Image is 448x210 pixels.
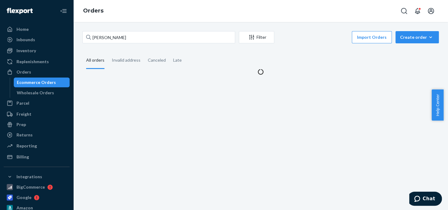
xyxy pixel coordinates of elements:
a: Freight [4,109,70,119]
a: Reporting [4,141,70,151]
div: Home [16,26,29,32]
div: Wholesale Orders [17,90,54,96]
a: Inventory [4,46,70,56]
div: Orders [16,69,31,75]
div: Reporting [16,143,37,149]
button: Import Orders [352,31,392,43]
button: Help Center [432,89,443,121]
div: Ecommerce Orders [17,79,56,85]
a: Inbounds [4,35,70,45]
button: Close Navigation [57,5,70,17]
a: Google [4,193,70,202]
div: Returns [16,132,33,138]
img: Flexport logo [7,8,33,14]
div: Invalid address [112,52,140,68]
div: Create order [400,34,434,40]
div: Prep [16,121,26,128]
button: Create order [395,31,439,43]
input: Search orders [82,31,235,43]
a: Wholesale Orders [14,88,70,98]
div: Inventory [16,48,36,54]
div: Filter [239,34,274,40]
iframe: Opens a widget where you can chat to one of our agents [409,192,442,207]
button: Open notifications [411,5,424,17]
a: BigCommerce [4,182,70,192]
button: Integrations [4,172,70,182]
a: Prep [4,120,70,129]
a: Billing [4,152,70,162]
a: Orders [4,67,70,77]
div: Parcel [16,100,29,106]
a: Ecommerce Orders [14,78,70,87]
div: All orders [86,52,104,69]
a: Replenishments [4,57,70,67]
div: Inbounds [16,37,35,43]
a: Orders [83,7,104,14]
div: Late [173,52,182,68]
a: Returns [4,130,70,140]
div: Google [16,194,31,201]
a: Parcel [4,98,70,108]
div: BigCommerce [16,184,45,190]
div: Replenishments [16,59,49,65]
div: Freight [16,111,31,117]
button: Open Search Box [398,5,410,17]
div: Integrations [16,174,42,180]
a: Home [4,24,70,34]
ol: breadcrumbs [78,2,108,20]
div: Canceled [148,52,166,68]
div: Billing [16,154,29,160]
button: Open account menu [425,5,437,17]
button: Filter [239,31,274,43]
